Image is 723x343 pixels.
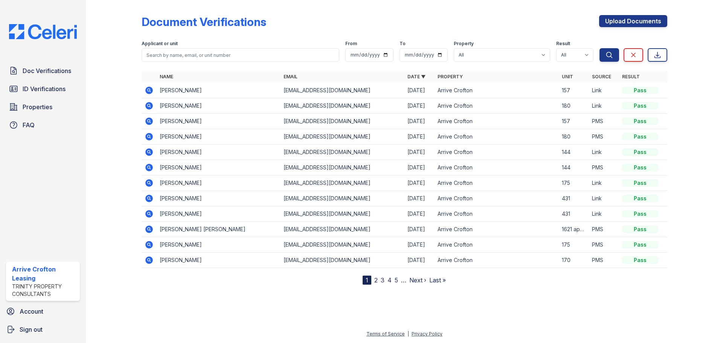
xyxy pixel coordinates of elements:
td: [EMAIL_ADDRESS][DOMAIN_NAME] [281,145,404,160]
td: [EMAIL_ADDRESS][DOMAIN_NAME] [281,114,404,129]
a: Property [438,74,463,79]
td: [PERSON_NAME] [157,253,281,268]
td: 180 [559,129,589,145]
td: [EMAIL_ADDRESS][DOMAIN_NAME] [281,206,404,222]
div: Document Verifications [142,15,266,29]
td: [PERSON_NAME] [157,98,281,114]
td: [PERSON_NAME] [157,129,281,145]
a: 2 [374,276,378,284]
td: [PERSON_NAME] [PERSON_NAME] [157,222,281,237]
div: Pass [622,210,658,218]
td: Link [589,98,619,114]
div: Pass [622,256,658,264]
div: Pass [622,117,658,125]
span: Account [20,307,43,316]
td: [EMAIL_ADDRESS][DOMAIN_NAME] [281,129,404,145]
span: Properties [23,102,52,111]
span: ID Verifications [23,84,66,93]
td: [EMAIL_ADDRESS][DOMAIN_NAME] [281,83,404,98]
div: Pass [622,87,658,94]
td: Link [589,206,619,222]
td: [EMAIL_ADDRESS][DOMAIN_NAME] [281,222,404,237]
label: Result [556,41,570,47]
td: 431 [559,191,589,206]
td: 431 [559,206,589,222]
td: 144 [559,145,589,160]
a: Date ▼ [407,74,426,79]
a: Sign out [3,322,83,337]
td: [PERSON_NAME] [157,83,281,98]
td: [PERSON_NAME] [157,145,281,160]
td: 180 [559,98,589,114]
td: [PERSON_NAME] [157,114,281,129]
td: [DATE] [404,83,435,98]
a: Email [284,74,297,79]
div: | [407,331,409,337]
td: 170 [559,253,589,268]
div: Pass [622,148,658,156]
td: [EMAIL_ADDRESS][DOMAIN_NAME] [281,237,404,253]
td: Arrive Crofton [435,175,558,191]
td: PMS [589,222,619,237]
a: Terms of Service [366,331,405,337]
span: Sign out [20,325,43,334]
a: Upload Documents [599,15,667,27]
a: Privacy Policy [412,331,442,337]
label: Property [454,41,474,47]
a: Result [622,74,640,79]
a: FAQ [6,117,80,133]
td: Arrive Crofton [435,98,558,114]
a: Last » [429,276,446,284]
td: Link [589,175,619,191]
td: [PERSON_NAME] [157,191,281,206]
td: [DATE] [404,129,435,145]
div: Pass [622,179,658,187]
td: Link [589,145,619,160]
td: 175 [559,237,589,253]
a: ID Verifications [6,81,80,96]
td: Arrive Crofton [435,237,558,253]
td: Arrive Crofton [435,160,558,175]
td: PMS [589,114,619,129]
label: To [400,41,406,47]
a: Source [592,74,611,79]
td: Link [589,191,619,206]
div: Pass [622,164,658,171]
td: PMS [589,160,619,175]
td: 157 [559,83,589,98]
td: [PERSON_NAME] [157,237,281,253]
td: PMS [589,237,619,253]
td: Arrive Crofton [435,206,558,222]
td: [DATE] [404,237,435,253]
td: [PERSON_NAME] [157,206,281,222]
label: Applicant or unit [142,41,178,47]
div: Pass [622,102,658,110]
td: [DATE] [404,145,435,160]
td: [DATE] [404,160,435,175]
td: [EMAIL_ADDRESS][DOMAIN_NAME] [281,191,404,206]
a: Doc Verifications [6,63,80,78]
a: Name [160,74,173,79]
td: PMS [589,253,619,268]
td: Arrive Crofton [435,83,558,98]
a: Next › [409,276,426,284]
td: [DATE] [404,222,435,237]
td: [EMAIL_ADDRESS][DOMAIN_NAME] [281,253,404,268]
span: Doc Verifications [23,66,71,75]
td: [DATE] [404,175,435,191]
td: Link [589,83,619,98]
a: Unit [562,74,573,79]
td: 144 [559,160,589,175]
td: [DATE] [404,206,435,222]
div: 1 [363,276,371,285]
a: Account [3,304,83,319]
td: 1621 apart. 170 [559,222,589,237]
span: … [401,276,406,285]
td: Arrive Crofton [435,191,558,206]
td: PMS [589,129,619,145]
div: Pass [622,133,658,140]
td: [EMAIL_ADDRESS][DOMAIN_NAME] [281,160,404,175]
a: Properties [6,99,80,114]
img: CE_Logo_Blue-a8612792a0a2168367f1c8372b55b34899dd931a85d93a1a3d3e32e68fde9ad4.png [3,24,83,39]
